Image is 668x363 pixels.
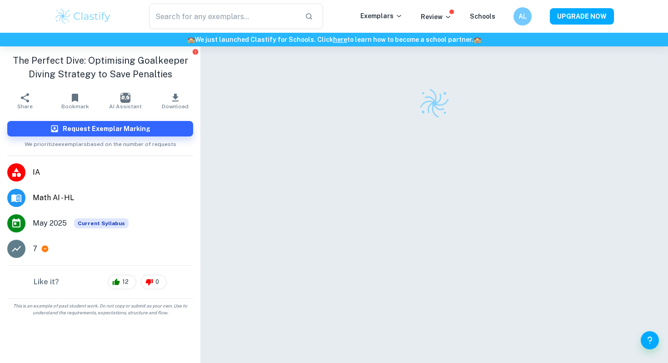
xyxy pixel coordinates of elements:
[108,275,136,289] div: 12
[54,7,112,25] img: Clastify logo
[50,88,100,114] button: Bookmark
[150,88,200,114] button: Download
[34,277,59,287] h6: Like it?
[4,302,197,316] span: This is an example of past student work. Do not copy or submit as your own. Use to understand the...
[641,331,659,349] button: Help and Feedback
[2,35,666,45] h6: We just launched Clastify for Schools. Click to learn how to become a school partner.
[25,136,176,148] span: We prioritize exemplars based on the number of requests
[150,277,164,287] span: 0
[518,11,528,21] h6: AL
[550,8,614,25] button: UPGRADE NOW
[61,103,89,110] span: Bookmark
[33,218,67,229] span: May 2025
[117,277,134,287] span: 12
[7,121,193,136] button: Request Exemplar Marking
[109,103,142,110] span: AI Assistant
[513,7,532,25] button: AL
[33,167,193,178] span: IA
[74,218,129,228] span: Current Syllabus
[162,103,189,110] span: Download
[120,93,130,103] img: AI Assistant
[74,218,129,228] div: This exemplar is based on the current syllabus. Feel free to refer to it for inspiration/ideas wh...
[419,87,450,119] img: Clastify logo
[141,275,167,289] div: 0
[470,13,495,20] a: Schools
[17,103,33,110] span: Share
[421,12,452,22] p: Review
[360,11,403,21] p: Exemplars
[333,36,347,43] a: here
[474,36,481,43] span: 🏫
[7,54,193,81] h1: The Perfect Dive: Optimising Goalkeeper Diving Strategy to Save Penalties
[33,243,37,254] p: 7
[100,88,150,114] button: AI Assistant
[63,124,150,134] h6: Request Exemplar Marking
[192,48,199,55] button: Report issue
[149,4,298,29] input: Search for any exemplars...
[187,36,195,43] span: 🏫
[33,192,193,203] span: Math AI - HL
